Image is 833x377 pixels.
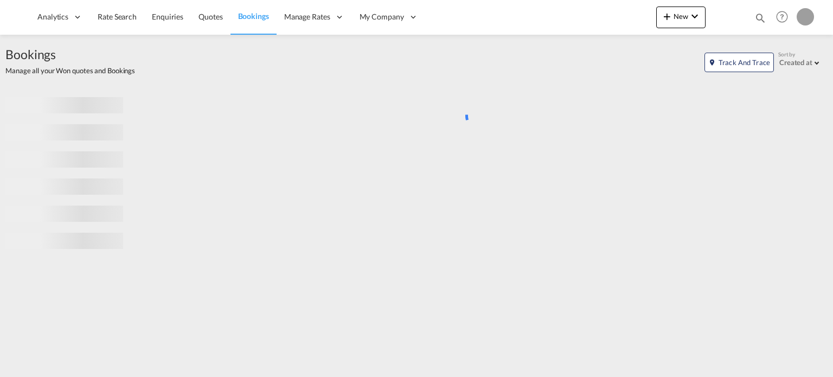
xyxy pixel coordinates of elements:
md-icon: icon-map-marker [708,59,716,66]
button: icon-map-markerTrack and Trace [704,53,774,72]
md-icon: icon-chevron-down [688,10,701,23]
span: Manage all your Won quotes and Bookings [5,66,135,75]
span: Bookings [238,11,269,21]
button: icon-plus 400-fgNewicon-chevron-down [656,7,706,28]
span: Analytics [37,11,68,22]
span: Bookings [5,46,135,63]
span: New [661,12,701,21]
div: icon-magnify [754,12,766,28]
span: Enquiries [152,12,183,21]
span: Rate Search [98,12,137,21]
span: Manage Rates [284,11,330,22]
md-icon: icon-plus 400-fg [661,10,674,23]
div: Help [773,8,797,27]
div: Created at [779,58,812,67]
span: Help [773,8,791,26]
md-icon: icon-magnify [754,12,766,24]
span: Quotes [198,12,222,21]
span: My Company [360,11,404,22]
span: Sort by [778,50,795,58]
